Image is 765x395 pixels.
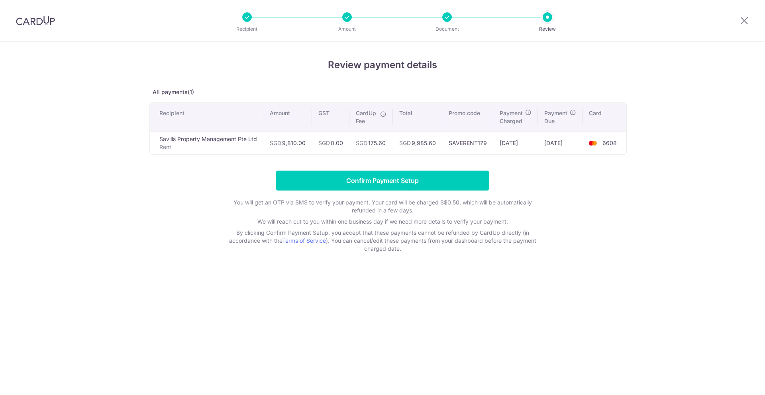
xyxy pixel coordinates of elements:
td: 175.60 [349,132,393,154]
h4: Review payment details [149,58,616,72]
th: Amount [263,103,312,132]
td: 9,985.60 [393,132,442,154]
td: Savills Property Management Pte Ltd [150,132,263,154]
span: CardUp Fee [356,109,376,125]
span: SGD [356,140,367,146]
img: CardUp [16,16,55,26]
td: SAVERENT179 [442,132,493,154]
p: All payments(1) [149,88,616,96]
p: Amount [318,25,377,33]
span: Payment Charged [500,109,523,125]
p: You will get an OTP via SMS to verify your payment. Your card will be charged S$0.50, which will ... [223,198,542,214]
a: Terms of Service [282,237,326,244]
p: We will reach out to you within one business day if we need more details to verify your payment. [223,218,542,226]
p: Document [418,25,477,33]
td: 0.00 [312,132,349,154]
span: 6608 [602,140,617,146]
td: [DATE] [538,132,583,154]
span: SGD [270,140,281,146]
td: 9,810.00 [263,132,312,154]
p: By clicking Confirm Payment Setup, you accept that these payments cannot be refunded by CardUp di... [223,229,542,253]
input: Confirm Payment Setup [276,171,489,191]
th: GST [312,103,349,132]
p: Review [518,25,577,33]
th: Promo code [442,103,493,132]
th: Card [583,103,626,132]
p: Recipient [218,25,277,33]
iframe: Opens a widget where you can find more information [714,371,757,391]
span: SGD [399,140,411,146]
td: [DATE] [493,132,538,154]
img: <span class="translation_missing" title="translation missing: en.account_steps.new_confirm_form.b... [585,138,601,148]
th: Recipient [150,103,263,132]
p: Rent [159,143,257,151]
span: SGD [318,140,330,146]
span: Payment Due [544,109,567,125]
th: Total [393,103,442,132]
